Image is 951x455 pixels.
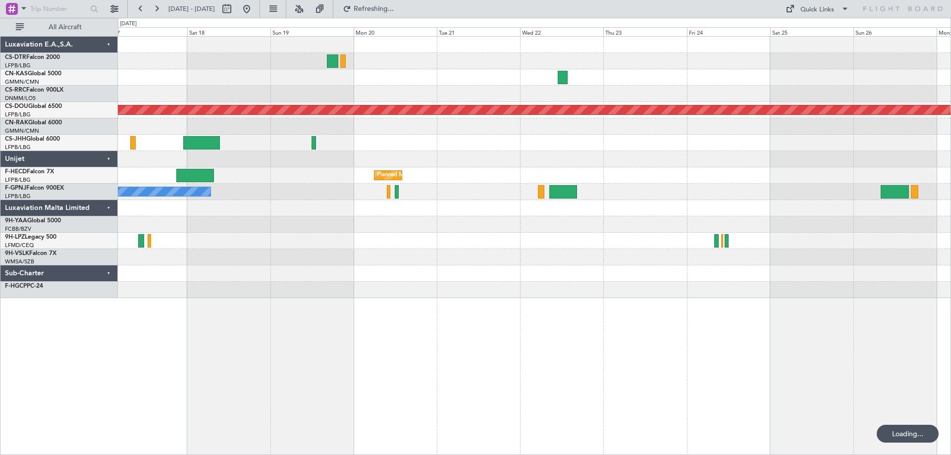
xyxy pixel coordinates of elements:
button: All Aircraft [11,19,107,35]
span: 9H-VSLK [5,251,29,256]
a: 9H-YAAGlobal 5000 [5,218,61,224]
div: [DATE] [120,20,137,28]
span: CN-KAS [5,71,28,77]
div: Mon 20 [354,27,437,36]
a: F-GPNJFalcon 900EX [5,185,64,191]
a: LFPB/LBG [5,62,31,69]
span: F-HECD [5,169,27,175]
a: LFPB/LBG [5,176,31,184]
a: WMSA/SZB [5,258,34,265]
a: CS-JHHGlobal 6000 [5,136,60,142]
span: F-GPNJ [5,185,26,191]
a: GMMN/CMN [5,78,39,86]
div: Fri 24 [687,27,770,36]
span: CS-DOU [5,103,28,109]
a: LFPB/LBG [5,144,31,151]
div: Fri 17 [104,27,187,36]
a: CN-RAKGlobal 6000 [5,120,62,126]
div: Sat 18 [187,27,270,36]
button: Quick Links [781,1,854,17]
a: DNMM/LOS [5,95,36,102]
a: CS-DTRFalcon 2000 [5,54,60,60]
span: CS-DTR [5,54,26,60]
span: 9H-LPZ [5,234,25,240]
a: FCBB/BZV [5,225,31,233]
span: Refreshing... [353,5,395,12]
a: F-HECDFalcon 7X [5,169,54,175]
div: Thu 23 [603,27,687,36]
div: Quick Links [800,5,834,15]
span: F-HGCP [5,283,27,289]
a: CS-DOUGlobal 6500 [5,103,62,109]
div: Loading... [877,425,939,443]
a: CN-KASGlobal 5000 [5,71,61,77]
a: CS-RRCFalcon 900LX [5,87,63,93]
a: F-HGCPPC-24 [5,283,43,289]
span: CN-RAK [5,120,28,126]
div: Sat 25 [770,27,853,36]
a: LFMD/CEQ [5,242,34,249]
div: Sun 26 [853,27,937,36]
a: LFPB/LBG [5,193,31,200]
span: CS-RRC [5,87,26,93]
span: CS-JHH [5,136,26,142]
a: LFPB/LBG [5,111,31,118]
button: Refreshing... [338,1,398,17]
div: Planned Maint [GEOGRAPHIC_DATA] ([GEOGRAPHIC_DATA]) [377,168,533,183]
span: All Aircraft [26,24,105,31]
div: Sun 19 [270,27,354,36]
a: GMMN/CMN [5,127,39,135]
input: Trip Number [30,1,87,16]
span: [DATE] - [DATE] [168,4,215,13]
span: 9H-YAA [5,218,27,224]
a: 9H-VSLKFalcon 7X [5,251,56,256]
div: Tue 21 [437,27,520,36]
div: Wed 22 [520,27,603,36]
a: 9H-LPZLegacy 500 [5,234,56,240]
